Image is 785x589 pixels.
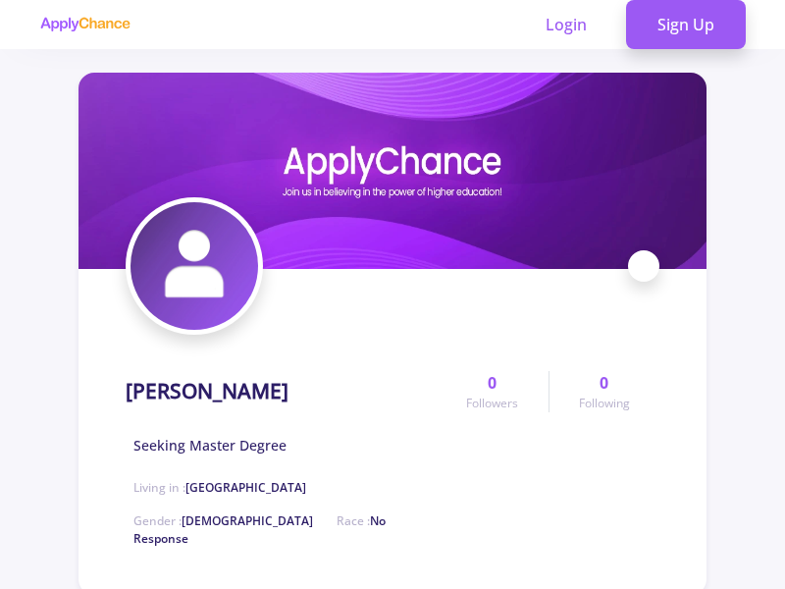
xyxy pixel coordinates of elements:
h1: [PERSON_NAME] [126,379,288,403]
a: 0Following [549,371,659,412]
span: Living in : [133,479,306,496]
span: Gender : [133,512,313,529]
span: 0 [488,371,497,395]
img: Fatema Mohammadicover image [78,73,706,269]
span: 0 [600,371,608,395]
span: Following [579,395,630,412]
img: Fatema Mohammadiavatar [131,202,258,330]
a: 0Followers [437,371,548,412]
span: Followers [466,395,518,412]
span: Race : [133,512,386,547]
img: applychance logo text only [39,17,131,32]
span: [DEMOGRAPHIC_DATA] [182,512,313,529]
span: Seeking Master Degree [133,435,287,455]
span: No Response [133,512,386,547]
span: [GEOGRAPHIC_DATA] [185,479,306,496]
